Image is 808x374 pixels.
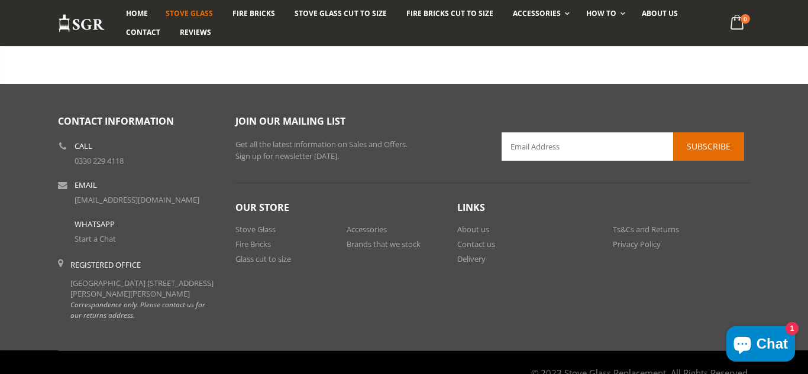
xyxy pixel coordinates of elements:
[457,201,485,214] span: Links
[613,239,661,249] a: Privacy Policy
[726,12,750,35] a: 0
[58,115,174,128] span: Contact Information
[504,4,576,23] a: Accessories
[58,14,105,33] img: Stove Glass Replacement
[117,23,169,42] a: Contact
[397,4,502,23] a: Fire Bricks Cut To Size
[126,27,160,37] span: Contact
[577,4,631,23] a: How To
[117,4,157,23] a: Home
[166,8,213,18] span: Stove Glass
[235,224,276,235] a: Stove Glass
[457,224,489,235] a: About us
[75,142,92,150] b: Call
[157,4,222,23] a: Stove Glass
[235,253,291,264] a: Glass cut to size
[126,8,148,18] span: Home
[75,155,124,166] a: 0330 229 4118
[347,224,387,235] a: Accessories
[286,4,395,23] a: Stove Glass Cut To Size
[70,300,205,320] em: Correspondence only. Please contact us for our returns address.
[75,220,115,228] b: WhatsApp
[75,194,199,205] a: [EMAIL_ADDRESS][DOMAIN_NAME]
[70,259,141,270] b: Registered Office
[741,14,750,24] span: 0
[171,23,220,42] a: Reviews
[75,181,97,189] b: Email
[75,233,116,244] a: Start a Chat
[232,8,275,18] span: Fire Bricks
[295,8,386,18] span: Stove Glass Cut To Size
[235,115,345,128] span: Join our mailing list
[723,326,799,365] inbox-online-store-chat: Shopify online store chat
[224,4,284,23] a: Fire Bricks
[180,27,211,37] span: Reviews
[513,8,561,18] span: Accessories
[673,132,744,161] button: Subscribe
[457,239,495,249] a: Contact us
[586,8,616,18] span: How To
[235,201,289,214] span: Our Store
[235,239,271,249] a: Fire Bricks
[613,224,679,235] a: Ts&Cs and Returns
[347,239,421,249] a: Brands that we stock
[70,259,218,320] div: [GEOGRAPHIC_DATA] [STREET_ADDRESS][PERSON_NAME][PERSON_NAME]
[633,4,687,23] a: About us
[235,139,484,162] p: Get all the latest information on Sales and Offers. Sign up for newsletter [DATE].
[457,253,486,264] a: Delivery
[406,8,493,18] span: Fire Bricks Cut To Size
[642,8,678,18] span: About us
[502,132,744,161] input: Email Address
